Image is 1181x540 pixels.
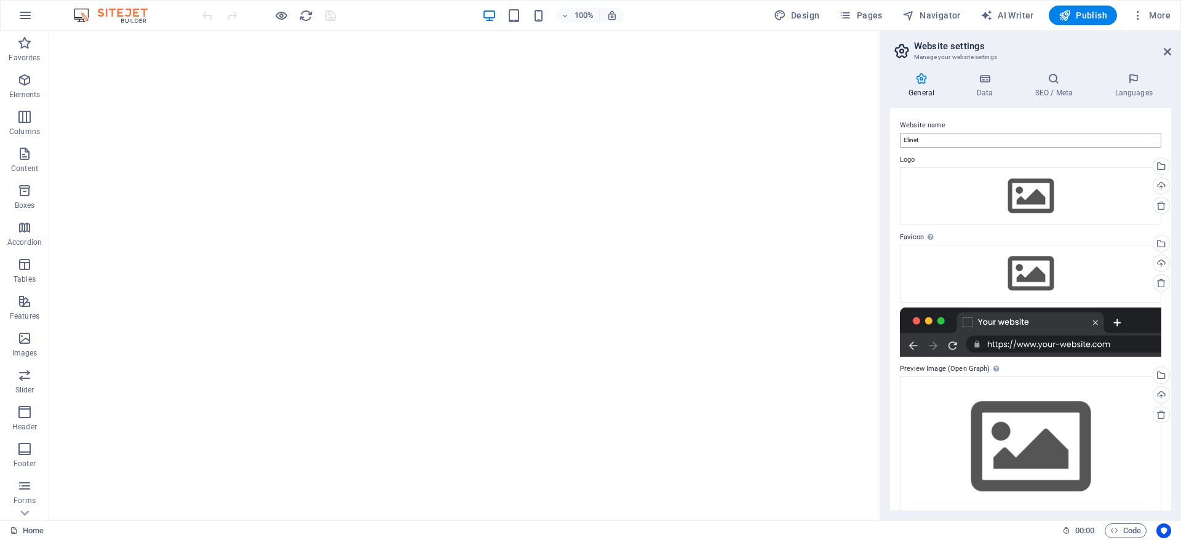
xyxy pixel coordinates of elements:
p: Header [12,422,37,432]
span: 00 00 [1075,523,1094,538]
label: Favicon [900,230,1161,245]
h4: Languages [1096,73,1171,98]
label: Preview Image (Open Graph) [900,362,1161,376]
button: reload [298,8,313,23]
button: More [1127,6,1175,25]
input: Name... [900,133,1161,148]
button: Code [1105,523,1147,538]
span: : [1084,526,1086,535]
h6: 100% [575,8,594,23]
div: Design (Ctrl+Alt+Y) [769,6,825,25]
button: 100% [556,8,600,23]
div: Select files from the file manager, stock photos, or upload file(s) [900,245,1161,303]
i: On resize automatically adjust zoom level to fit chosen device. [606,10,618,21]
p: Content [11,164,38,173]
div: Select files from the file manager, stock photos, or upload file(s) [900,167,1161,225]
span: Pages [839,9,882,22]
button: Design [769,6,825,25]
p: Columns [9,127,40,137]
button: Pages [834,6,887,25]
p: Tables [14,274,36,284]
h4: SEO / Meta [1016,73,1096,98]
i: Reload page [299,9,313,23]
h4: General [890,73,958,98]
button: Click here to leave preview mode and continue editing [274,8,288,23]
span: Navigator [902,9,961,22]
button: Usercentrics [1156,523,1171,538]
button: AI Writer [976,6,1039,25]
h3: Manage your website settings [914,52,1147,63]
label: Logo [900,153,1161,167]
p: Favorites [9,53,40,63]
p: Features [10,311,39,321]
p: Footer [14,459,36,469]
p: Images [12,348,38,358]
img: Editor Logo [71,8,163,23]
span: AI Writer [980,9,1034,22]
button: Navigator [897,6,966,25]
span: Code [1110,523,1141,538]
h2: Website settings [914,41,1171,52]
button: Publish [1049,6,1117,25]
p: Slider [15,385,34,395]
label: Website name [900,118,1161,133]
span: More [1132,9,1171,22]
span: Publish [1059,9,1107,22]
h4: Data [958,73,1016,98]
a: Click to cancel selection. Double-click to open Pages [10,523,44,538]
span: Design [774,9,820,22]
p: Elements [9,90,41,100]
div: Select files from the file manager, stock photos, or upload file(s) [900,376,1161,517]
p: Accordion [7,237,42,247]
p: Boxes [15,201,35,210]
p: Forms [14,496,36,506]
h6: Session time [1062,523,1095,538]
